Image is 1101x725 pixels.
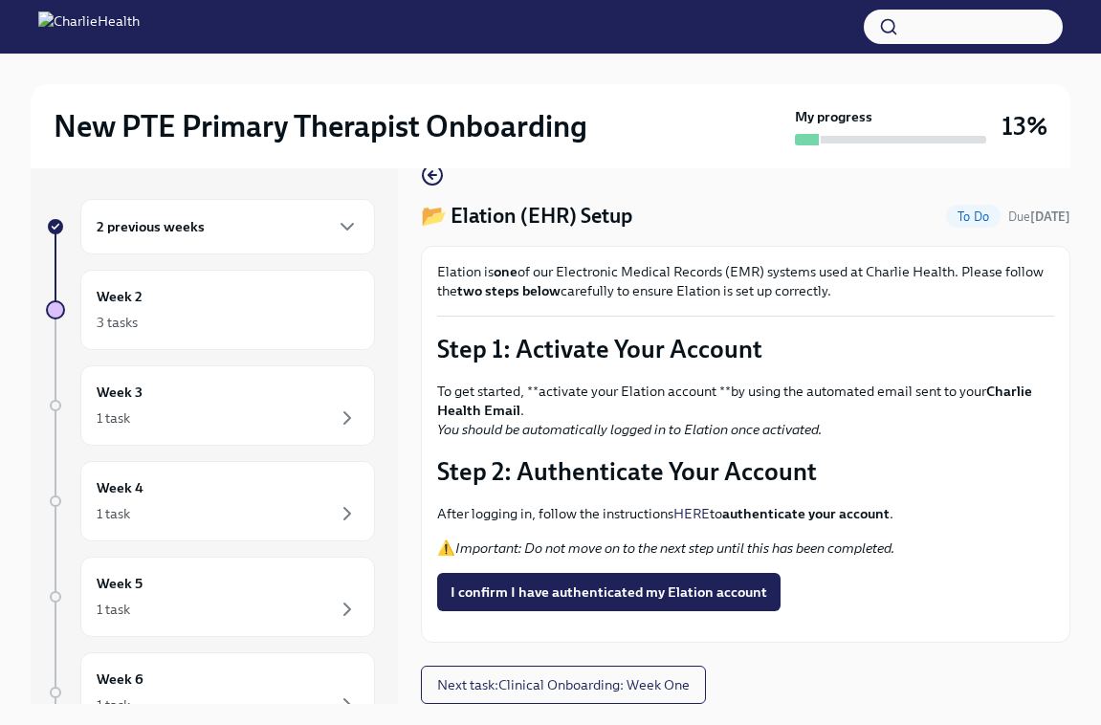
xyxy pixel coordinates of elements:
[437,262,1054,300] p: Elation is of our Electronic Medical Records (EMR) systems used at Charlie Health. Please follow ...
[437,573,781,611] button: I confirm I have authenticated my Elation account
[1008,208,1070,226] span: October 10th, 2025 10:00
[457,282,561,299] strong: two steps below
[946,209,1001,224] span: To Do
[97,669,143,690] h6: Week 6
[494,263,517,280] strong: one
[795,107,872,126] strong: My progress
[437,538,1054,558] p: ⚠️
[46,557,375,637] a: Week 51 task
[421,666,706,704] button: Next task:Clinical Onboarding: Week One
[451,582,767,602] span: I confirm I have authenticated my Elation account
[97,313,138,332] div: 3 tasks
[97,477,143,498] h6: Week 4
[437,421,822,438] em: You should be automatically logged in to Elation once activated.
[46,270,375,350] a: Week 23 tasks
[437,504,1054,523] p: After logging in, follow the instructions to .
[437,675,690,694] span: Next task : Clinical Onboarding: Week One
[1030,209,1070,224] strong: [DATE]
[97,408,130,428] div: 1 task
[1008,209,1070,224] span: Due
[455,539,894,557] em: Important: Do not move on to the next step until this has been completed.
[722,505,890,522] strong: authenticate your account
[46,365,375,446] a: Week 31 task
[54,107,587,145] h2: New PTE Primary Therapist Onboarding
[421,202,632,231] h4: 📂 Elation (EHR) Setup
[437,454,1054,489] p: Step 2: Authenticate Your Account
[97,286,143,307] h6: Week 2
[97,573,143,594] h6: Week 5
[437,332,1054,366] p: Step 1: Activate Your Account
[80,199,375,254] div: 2 previous weeks
[46,461,375,541] a: Week 41 task
[97,600,130,619] div: 1 task
[1002,109,1047,143] h3: 13%
[673,505,710,522] a: HERE
[97,382,143,403] h6: Week 3
[97,695,130,714] div: 1 task
[97,504,130,523] div: 1 task
[97,216,205,237] h6: 2 previous weeks
[437,382,1054,439] p: To get started, **activate your Elation account **by using the automated email sent to your .
[38,11,140,42] img: CharlieHealth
